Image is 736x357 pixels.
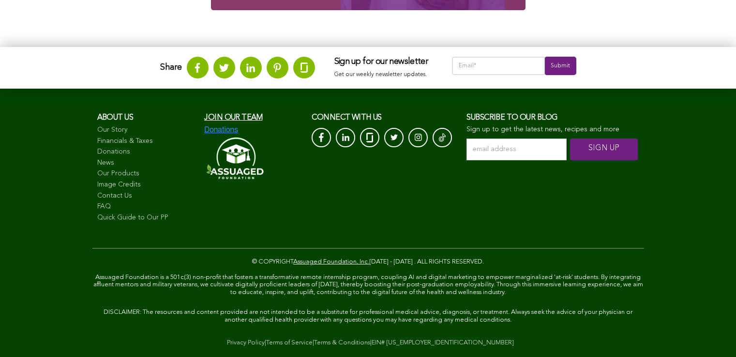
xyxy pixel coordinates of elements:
[97,169,195,179] a: Our Products
[204,134,264,182] img: Assuaged-Foundation-Logo-White
[160,63,182,72] strong: Share
[452,57,545,75] input: Email*
[439,133,446,142] img: Tik-Tok-Icon
[97,202,195,212] a: FAQ
[97,180,195,190] a: Image Credits
[93,274,643,295] span: Assuaged Foundation is a 501c(3) non-profit that fosters a transformative remote internship progr...
[92,338,644,348] div: | | |
[334,57,433,67] h3: Sign up for our newsletter
[97,125,195,135] a: Our Story
[97,191,195,201] a: Contact Us
[314,340,370,346] a: Terms & Conditions
[97,213,195,223] a: Quick Guide to Our PP
[372,340,514,346] a: EIN# [US_EMPLOYER_IDENTIFICATION_NUMBER]
[466,139,567,160] input: email address
[293,259,369,265] a: Assuaged Foundation, Inc.
[97,137,195,146] a: Financials & Taxes
[570,139,638,160] input: SIGN UP
[204,125,238,134] img: Donations
[227,340,265,346] a: Privacy Policy
[466,125,639,134] p: Sign up to get the latest news, recipes and more
[466,113,639,123] h3: Subscribe to our blog
[312,114,382,122] span: CONNECT with us
[334,70,433,80] p: Get our weekly newsletter updates.
[97,147,195,157] a: Donations
[104,309,632,323] span: DISCLAIMER: The resources and content provided are not intended to be a substitute for profession...
[252,259,484,265] span: © COPYRIGHT [DATE] - [DATE] . ALL RIGHTS RESERVED.
[688,310,736,357] iframe: Chat Widget
[545,57,576,75] input: Submit
[366,133,373,142] img: glassdoor_White
[266,340,313,346] a: Terms of Service
[300,62,308,73] img: glassdoor.svg
[204,114,262,122] a: Join our team
[97,158,195,168] a: News
[97,114,134,122] span: About us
